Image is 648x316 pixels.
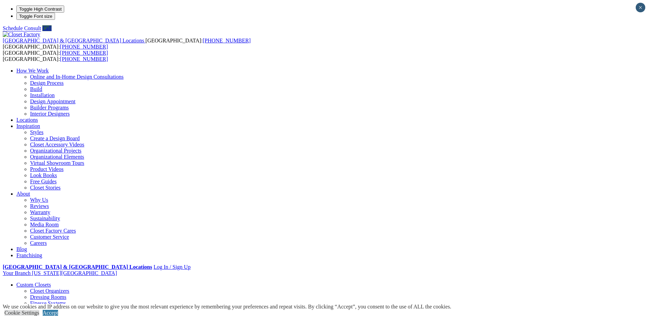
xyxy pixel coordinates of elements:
a: [GEOGRAPHIC_DATA] & [GEOGRAPHIC_DATA] Locations [3,264,152,270]
a: Design Appointment [30,98,75,104]
a: [PHONE_NUMBER] [60,50,108,56]
a: Media Room [30,222,59,227]
a: Free Guides [30,179,57,184]
a: Franchising [16,252,42,258]
a: How We Work [16,68,49,74]
a: Why Us [30,197,48,203]
button: Close [636,3,645,12]
img: Closet Factory [3,31,40,38]
a: Closet Stories [30,185,60,190]
a: Warranty [30,209,50,215]
a: Call [42,25,52,31]
a: Organizational Projects [30,148,81,154]
button: Toggle Font size [16,13,55,20]
a: Cookie Settings [4,310,39,316]
a: Your Branch [US_STATE][GEOGRAPHIC_DATA] [3,270,117,276]
a: [PHONE_NUMBER] [60,56,108,62]
span: [GEOGRAPHIC_DATA]: [GEOGRAPHIC_DATA]: [3,50,108,62]
a: Closet Organizers [30,288,69,294]
a: Schedule Consult [3,25,41,31]
a: Interior Designers [30,111,70,117]
div: We use cookies and IP address on our website to give you the most relevant experience by remember... [3,304,451,310]
span: [GEOGRAPHIC_DATA]: [GEOGRAPHIC_DATA]: [3,38,251,50]
a: Locations [16,117,38,123]
a: Installation [30,92,55,98]
button: Toggle High Contrast [16,5,64,13]
a: [PHONE_NUMBER] [60,44,108,50]
a: Build [30,86,42,92]
a: Customer Service [30,234,69,240]
a: Finesse Systems [30,300,66,306]
a: Create a Design Board [30,135,80,141]
a: Closet Factory Cares [30,228,76,234]
a: Builder Programs [30,105,69,110]
a: Organizational Elements [30,154,84,160]
span: Toggle Font size [19,14,52,19]
a: Dressing Rooms [30,294,66,300]
span: Your Branch [3,270,30,276]
a: Closet Accessory Videos [30,142,84,147]
a: Online and In-Home Design Consultations [30,74,124,80]
span: [US_STATE][GEOGRAPHIC_DATA] [32,270,117,276]
a: Blog [16,246,27,252]
a: Careers [30,240,47,246]
a: Inspiration [16,123,40,129]
span: Toggle High Contrast [19,6,61,12]
a: [PHONE_NUMBER] [203,38,250,43]
a: Virtual Showroom Tours [30,160,84,166]
a: Sustainability [30,215,60,221]
a: Styles [30,129,43,135]
a: Custom Closets [16,282,51,288]
a: Log In / Sign Up [153,264,190,270]
a: Accept [43,310,58,316]
a: [GEOGRAPHIC_DATA] & [GEOGRAPHIC_DATA] Locations [3,38,146,43]
a: Design Process [30,80,64,86]
a: Reviews [30,203,49,209]
a: Product Videos [30,166,64,172]
a: Look Books [30,172,57,178]
span: [GEOGRAPHIC_DATA] & [GEOGRAPHIC_DATA] Locations [3,38,144,43]
a: About [16,191,30,197]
